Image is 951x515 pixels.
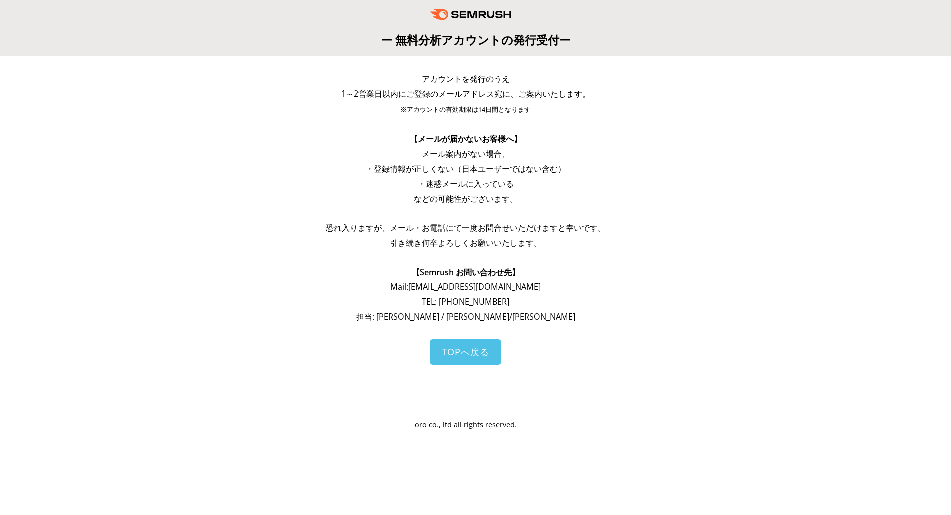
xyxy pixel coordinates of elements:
[390,237,542,248] span: 引き続き何卒よろしくお願いいたします。
[412,267,520,278] span: 【Semrush お問い合わせ先】
[381,32,571,48] span: ー 無料分析アカウントの発行受付ー
[414,193,518,204] span: などの可能性がございます。
[400,105,531,114] span: ※アカウントの有効期限は14日間となります
[418,178,514,189] span: ・迷惑メールに入っている
[422,73,510,84] span: アカウントを発行のうえ
[442,346,489,358] span: TOPへ戻る
[422,296,509,307] span: TEL: [PHONE_NUMBER]
[422,148,510,159] span: メール案内がない場合、
[366,163,566,174] span: ・登録情報が正しくない（日本ユーザーではない含む）
[341,88,590,99] span: 1～2営業日以内にご登録のメールアドレス宛に、ご案内いたします。
[326,222,606,233] span: 恐れ入りますが、メール・お電話にて一度お問合せいただけますと幸いです。
[410,133,522,144] span: 【メールが届かないお客様へ】
[415,420,517,429] span: oro co., ltd all rights reserved.
[430,339,501,365] a: TOPへ戻る
[356,311,575,322] span: 担当: [PERSON_NAME] / [PERSON_NAME]/[PERSON_NAME]
[390,281,541,292] span: Mail: [EMAIL_ADDRESS][DOMAIN_NAME]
